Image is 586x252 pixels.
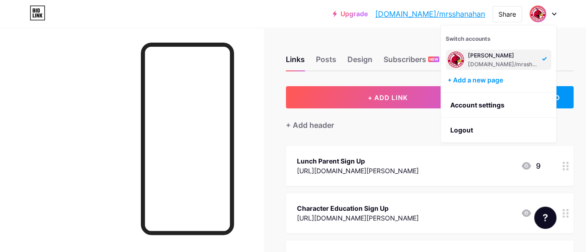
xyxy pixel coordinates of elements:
div: [DOMAIN_NAME]/mrsshanahan [468,61,539,68]
div: [PERSON_NAME] [468,52,539,59]
div: Posts [316,54,336,70]
div: [URL][DOMAIN_NAME][PERSON_NAME] [297,166,419,176]
a: [DOMAIN_NAME]/mrsshanahan [375,8,485,19]
div: Subscribers [384,54,439,70]
div: + Add a new page [447,76,551,85]
div: + Add header [286,120,334,131]
span: + ADD LINK [368,94,408,101]
button: + ADD LINK [286,86,490,108]
div: 2 [521,208,540,219]
div: Share [498,9,516,19]
img: mrsshanahan [447,51,464,68]
div: Lunch Parent Sign Up [297,156,419,166]
li: Logout [441,118,556,143]
a: Account settings [441,93,556,118]
a: Upgrade [333,10,368,18]
div: Design [347,54,372,70]
div: [URL][DOMAIN_NAME][PERSON_NAME] [297,213,419,223]
img: mrsshanahan [530,6,545,21]
span: Switch accounts [446,35,491,42]
div: 9 [521,160,540,171]
div: Links [286,54,305,70]
div: Character Education Sign Up [297,203,419,213]
span: NEW [429,57,438,62]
